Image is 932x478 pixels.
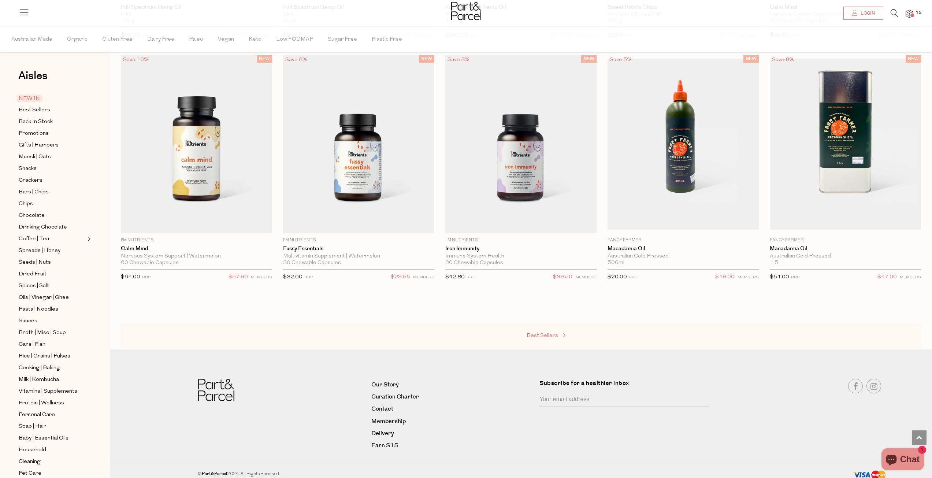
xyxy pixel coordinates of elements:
[19,211,85,220] a: Chocolate
[19,176,85,185] a: Crackers
[283,55,434,233] img: Fussy Essentials
[121,55,272,233] img: Calm Mind
[328,27,357,52] span: Sugar Free
[19,469,85,478] a: Pet Care
[19,375,85,384] a: Milk | Kombucha
[391,273,410,282] span: $29.55
[19,235,49,244] span: Coffee | Tea
[791,275,799,279] small: RRP
[19,258,51,267] span: Seeds | Nuts
[19,200,33,208] span: Chips
[19,352,85,361] a: Rice | Grains | Pulses
[19,363,85,373] a: Cooking | Baking
[770,253,921,260] div: Australian Cold Pressed
[198,379,234,401] img: Part&Parcel
[202,471,227,477] b: Part&Parcel
[715,273,735,282] span: $19.00
[86,234,91,243] button: Expand/Collapse Coffee | Tea
[19,223,85,232] a: Drinking Chocolate
[770,245,921,252] a: Macadamia Oil
[19,129,85,138] a: Promotions
[467,275,475,279] small: RRP
[19,305,58,314] span: Pasta | Noodles
[371,429,534,438] a: Delivery
[906,55,921,63] span: NEW
[19,364,60,373] span: Cooking | Baking
[19,446,46,455] span: Household
[445,237,597,244] p: I'm Nutrients
[19,422,85,431] a: Soap | Hair
[539,393,709,407] input: Your email address
[539,379,713,393] label: Subscribe for a healthier inbox
[19,316,85,326] a: Sauces
[147,27,174,52] span: Dairy Free
[608,253,759,260] div: Australian Cold Pressed
[19,152,85,162] a: Muesli | Oats
[11,27,52,52] span: Australian Made
[19,164,37,173] span: Snacks
[19,258,85,267] a: Seeds | Nuts
[413,275,434,279] small: MEMBERS
[19,247,60,255] span: Spreads | Honey
[121,245,272,252] a: Calm Mind
[451,2,481,20] img: Part&Parcel
[19,317,37,326] span: Sauces
[372,27,402,52] span: Plastic Free
[900,275,921,279] small: MEMBERS
[608,274,627,280] span: $20.00
[19,445,85,455] a: Household
[283,237,434,244] p: I'm Nutrients
[18,70,48,89] a: Aisles
[19,340,85,349] a: Cans | Fish
[371,441,534,451] a: Earn $15
[19,352,70,361] span: Rice | Grains | Pulses
[19,164,85,173] a: Snacks
[445,55,472,65] div: Save 8%
[283,253,434,260] div: Multivitamin Supplement | Watermelon
[198,470,729,478] div: © 2024. All Rights Reserved.
[19,234,85,244] a: Coffee | Tea
[608,55,634,65] div: Save 5%
[229,273,248,282] span: $57.90
[445,253,597,260] div: Immune System Health
[879,448,926,472] inbox-online-store-chat: Shopify online store chat
[102,27,133,52] span: Gluten Free
[19,281,85,290] a: Spices | Salt
[19,270,85,279] a: Dried Fruit
[19,270,47,279] span: Dried Fruit
[249,27,261,52] span: Keto
[19,328,85,337] a: Broth | Miso | Soup
[121,237,272,244] p: I'm Nutrients
[859,10,875,16] span: Login
[19,457,85,466] a: Cleaning
[19,329,66,337] span: Broth | Miso | Soup
[19,141,59,150] span: Gifts | Hampers
[527,333,558,338] span: Best Sellers
[419,55,434,63] span: NEW
[608,245,759,252] a: Macadamia Oil
[19,293,85,302] a: Oils | Vinegar | Ghee
[575,275,597,279] small: MEMBERS
[371,392,534,402] a: Curation Charter
[843,7,883,20] a: Login
[121,260,179,266] span: 60 Chewable Capsules
[19,94,85,103] a: NEW IN
[770,237,921,244] p: Fancy Farmer
[608,237,759,244] p: Fancy Farmer
[67,27,88,52] span: Organic
[445,274,465,280] span: $42.80
[371,404,534,414] a: Contact
[19,141,85,150] a: Gifts | Hampers
[304,275,313,279] small: RRP
[19,375,59,384] span: Milk | Kombucha
[19,469,41,478] span: Pet Care
[445,55,597,233] img: Iron Immunity
[121,274,140,280] span: $64.00
[19,282,49,290] span: Spices | Salt
[770,274,789,280] span: $51.00
[19,106,50,115] span: Best Sellers
[371,380,534,390] a: Our Story
[283,260,341,266] span: 30 Chewable Capsules
[19,188,49,197] span: Bars | Chips
[19,305,85,314] a: Pasta | Noodles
